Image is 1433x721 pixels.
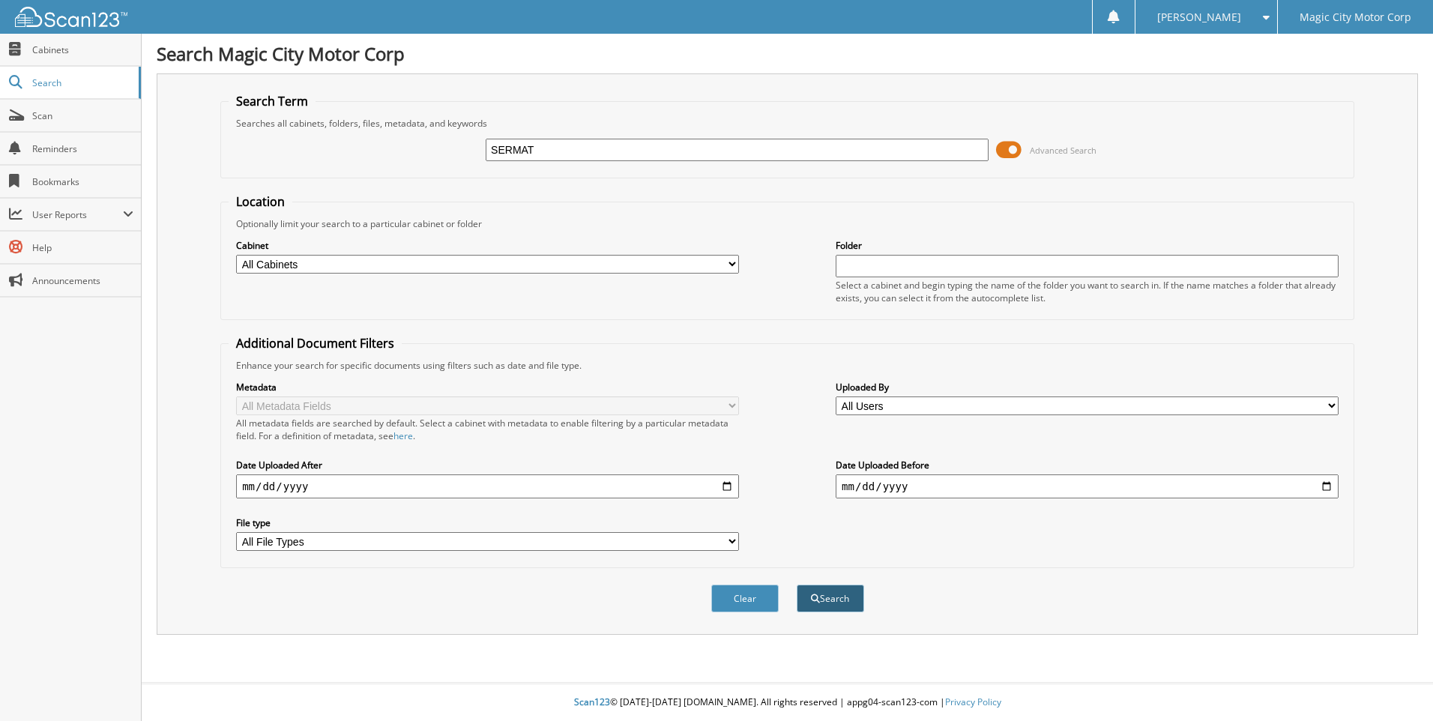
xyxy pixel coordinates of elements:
a: here [393,429,413,442]
legend: Search Term [229,93,316,109]
iframe: Chat Widget [1358,649,1433,721]
span: Advanced Search [1030,145,1096,156]
span: User Reports [32,208,123,221]
div: Select a cabinet and begin typing the name of the folder you want to search in. If the name match... [836,279,1339,304]
span: Magic City Motor Corp [1300,13,1411,22]
label: File type [236,516,739,529]
span: Scan123 [574,696,610,708]
div: Searches all cabinets, folders, files, metadata, and keywords [229,117,1346,130]
div: Optionally limit your search to a particular cabinet or folder [229,217,1346,230]
span: Reminders [32,142,133,155]
legend: Additional Document Filters [229,335,402,352]
span: Announcements [32,274,133,287]
label: Uploaded By [836,381,1339,393]
label: Cabinet [236,239,739,252]
div: © [DATE]-[DATE] [DOMAIN_NAME]. All rights reserved | appg04-scan123-com | [142,684,1433,721]
input: start [236,474,739,498]
button: Search [797,585,864,612]
label: Folder [836,239,1339,252]
div: All metadata fields are searched by default. Select a cabinet with metadata to enable filtering b... [236,417,739,442]
img: scan123-logo-white.svg [15,7,127,27]
legend: Location [229,193,292,210]
input: end [836,474,1339,498]
div: Enhance your search for specific documents using filters such as date and file type. [229,359,1346,372]
label: Metadata [236,381,739,393]
span: Help [32,241,133,254]
h1: Search Magic City Motor Corp [157,41,1418,66]
button: Clear [711,585,779,612]
span: Cabinets [32,43,133,56]
label: Date Uploaded Before [836,459,1339,471]
span: [PERSON_NAME] [1157,13,1241,22]
span: Scan [32,109,133,122]
span: Bookmarks [32,175,133,188]
a: Privacy Policy [945,696,1001,708]
label: Date Uploaded After [236,459,739,471]
span: Search [32,76,131,89]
